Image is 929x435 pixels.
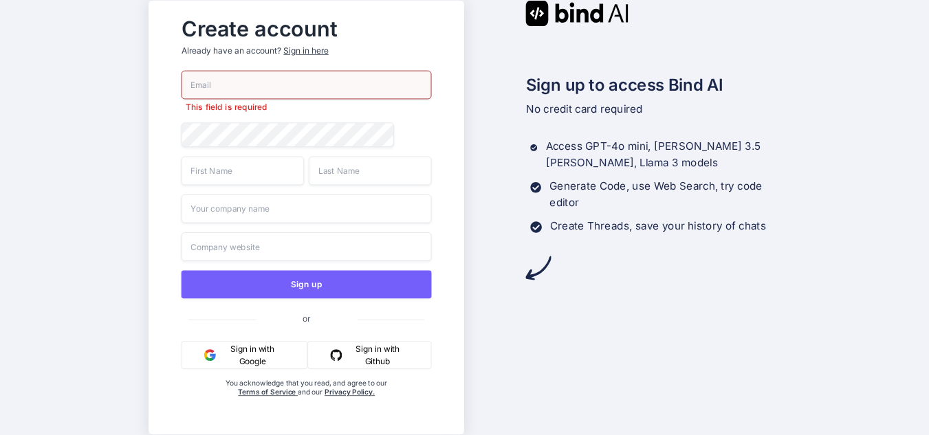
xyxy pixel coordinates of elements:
img: github [330,349,342,361]
img: Bind AI logo [526,1,629,26]
button: Sign up [182,270,432,298]
p: No credit card required [526,101,780,118]
button: Sign in with Github [307,341,432,369]
p: This field is required [182,102,432,113]
p: Access GPT-4o mini, [PERSON_NAME] 3.5 [PERSON_NAME], Llama 3 models [546,138,780,171]
img: google [204,349,216,361]
p: Already have an account? [182,45,432,56]
button: Sign in with Google [182,341,307,369]
div: Sign in here [284,45,329,56]
a: Terms of Service [238,388,298,397]
p: Generate Code, use Web Search, try code editor [549,178,780,211]
img: arrow [526,255,551,280]
input: First Name [182,157,305,186]
input: Email [182,71,432,100]
p: Create Threads, save your history of chats [550,218,766,234]
input: Company website [182,232,432,261]
span: or [256,304,357,333]
input: Last Name [309,157,432,186]
input: Your company name [182,194,432,223]
a: Privacy Policy. [325,388,375,397]
div: You acknowledge that you read, and agree to our and our [223,379,390,425]
h2: Sign up to access Bind AI [526,73,780,98]
h2: Create account [182,19,432,38]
